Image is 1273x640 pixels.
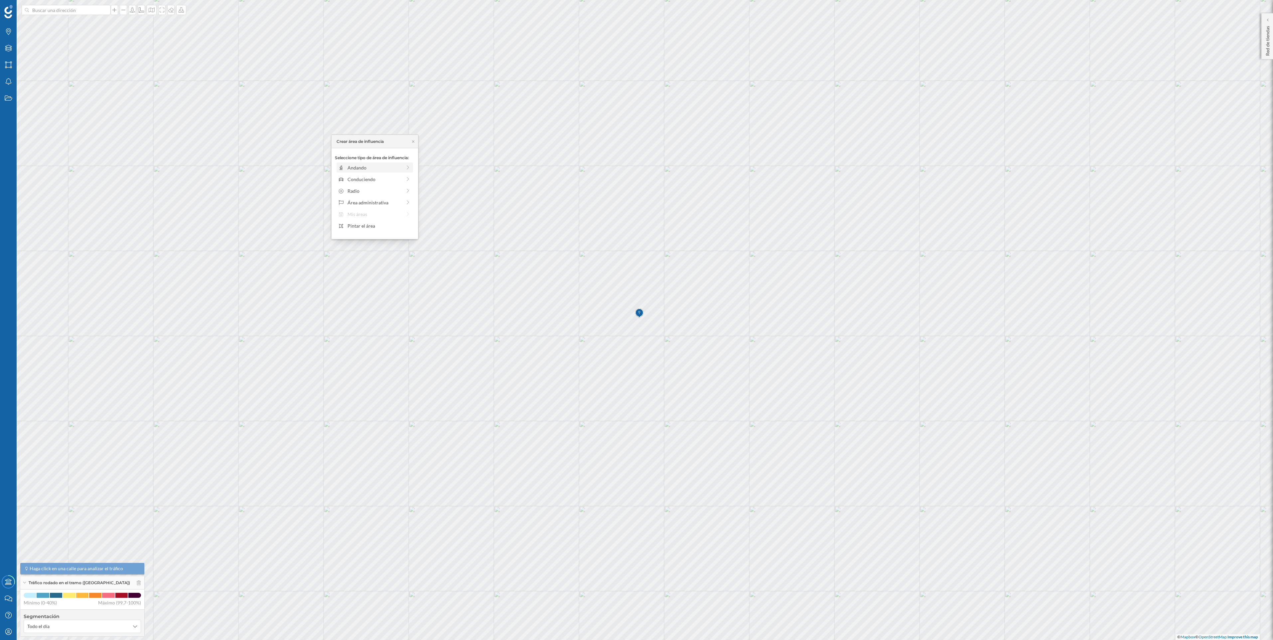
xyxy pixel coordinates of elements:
div: Conduciendo [348,176,402,183]
h4: Segmentación [24,613,141,620]
a: OpenStreetMap [1199,634,1227,639]
div: Crear área de influencia [337,139,384,145]
div: Andando [348,164,402,171]
img: Marker [635,307,643,320]
div: © © [1176,634,1260,640]
span: Todo el día [27,623,50,630]
div: Pintar el área [348,222,411,229]
a: Mapbox [1181,634,1195,639]
img: Geoblink Logo [4,5,13,18]
span: Mínimo (0-40%) [24,599,57,606]
span: Máximo (99,7-100%) [98,599,141,606]
div: Radio [348,187,402,194]
p: Seleccione tipo de área de influencia: [335,155,415,161]
a: Improve this map [1227,634,1258,639]
div: Área administrativa [348,199,402,206]
p: Red de tiendas [1264,23,1271,56]
span: Tráfico rodado en el tramo ([GEOGRAPHIC_DATA]) [29,580,130,586]
span: Haga click en una calle para analizar el tráfico [30,565,123,572]
span: Soporte [13,5,37,11]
